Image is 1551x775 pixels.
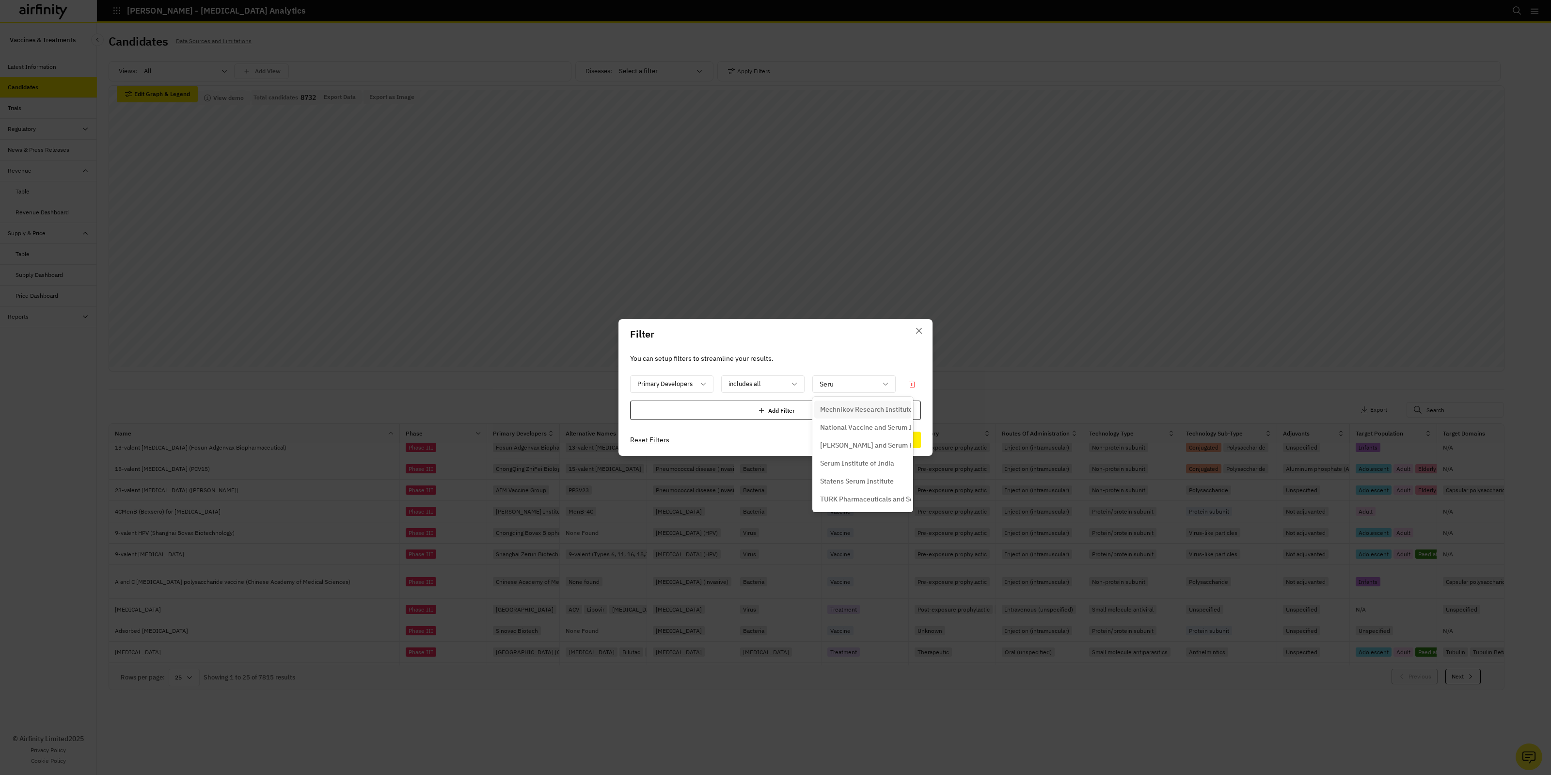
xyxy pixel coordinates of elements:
button: Close [911,323,927,339]
p: Statens Serum Institute [820,476,894,486]
p: [PERSON_NAME] and Serum Research Institute [820,440,967,451]
p: You can setup filters to streamline your results. [630,353,921,364]
div: Add Filter [630,401,921,420]
p: Mechnikov Research Institute of Vaccines and Serums [820,404,905,415]
p: National Vaccine and Serum Institute [820,422,936,433]
button: Reset Filters [630,432,669,448]
p: TURK Pharmaceuticals and Serum Industry Inc. [820,494,967,504]
p: Serum Institute of India [820,458,894,468]
header: Filter [618,319,933,349]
